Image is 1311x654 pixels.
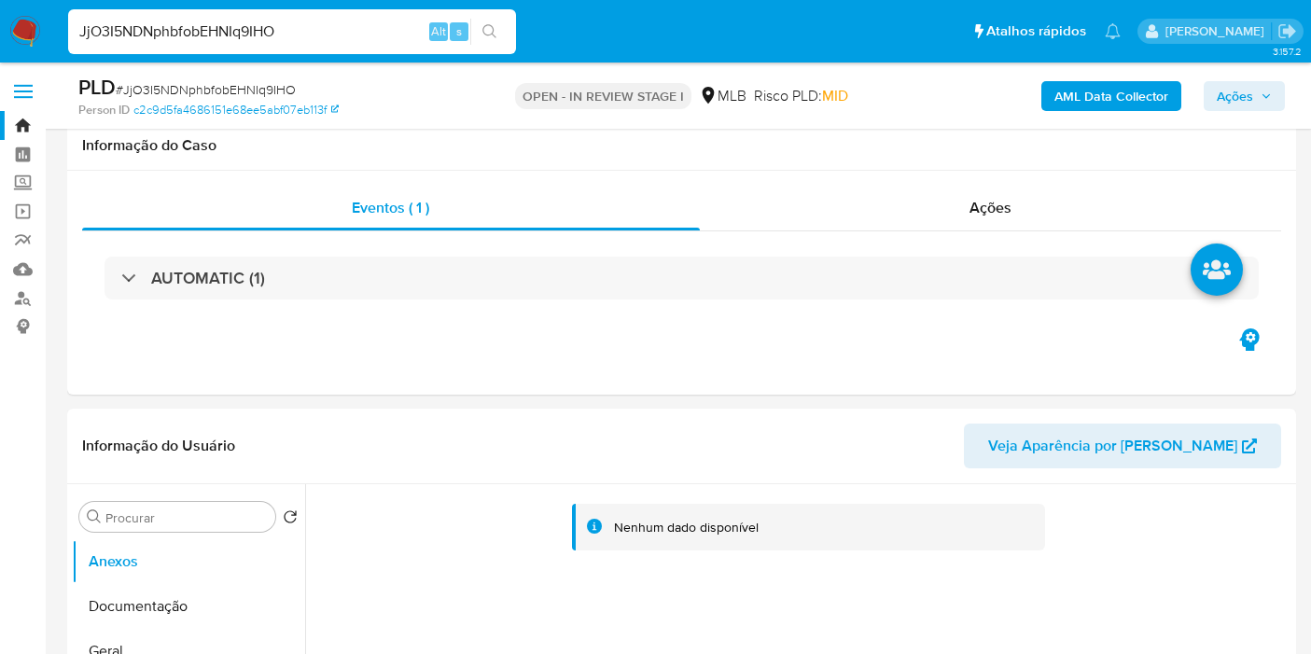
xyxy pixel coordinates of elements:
[431,22,446,40] span: Alt
[1054,81,1168,111] b: AML Data Collector
[986,21,1086,41] span: Atalhos rápidos
[969,197,1011,218] span: Ações
[151,268,265,288] h3: AUTOMATIC (1)
[82,437,235,455] h1: Informação do Usuário
[1165,22,1271,40] p: leticia.merlin@mercadolivre.com
[78,102,130,118] b: Person ID
[1217,81,1253,111] span: Ações
[1041,81,1181,111] button: AML Data Collector
[614,519,759,536] div: Nenhum dado disponível
[283,509,298,530] button: Retornar ao pedido padrão
[1277,21,1297,41] a: Sair
[988,424,1237,468] span: Veja Aparência por [PERSON_NAME]
[822,85,848,106] span: MID
[105,257,1259,299] div: AUTOMATIC (1)
[964,424,1281,468] button: Veja Aparência por [PERSON_NAME]
[515,83,691,109] p: OPEN - IN REVIEW STAGE I
[456,22,462,40] span: s
[1204,81,1285,111] button: Ações
[78,72,116,102] b: PLD
[82,136,1281,155] h1: Informação do Caso
[1105,23,1121,39] a: Notificações
[133,102,339,118] a: c2c9d5fa4686151e68ee5abf07eb113f
[105,509,268,526] input: Procurar
[470,19,509,45] button: search-icon
[116,80,296,99] span: # JjO3I5NDNphbfobEHNIq9IHO
[699,86,746,106] div: MLB
[68,20,516,44] input: Pesquise usuários ou casos...
[352,197,429,218] span: Eventos ( 1 )
[87,509,102,524] button: Procurar
[72,539,305,584] button: Anexos
[72,584,305,629] button: Documentação
[754,86,848,106] span: Risco PLD:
